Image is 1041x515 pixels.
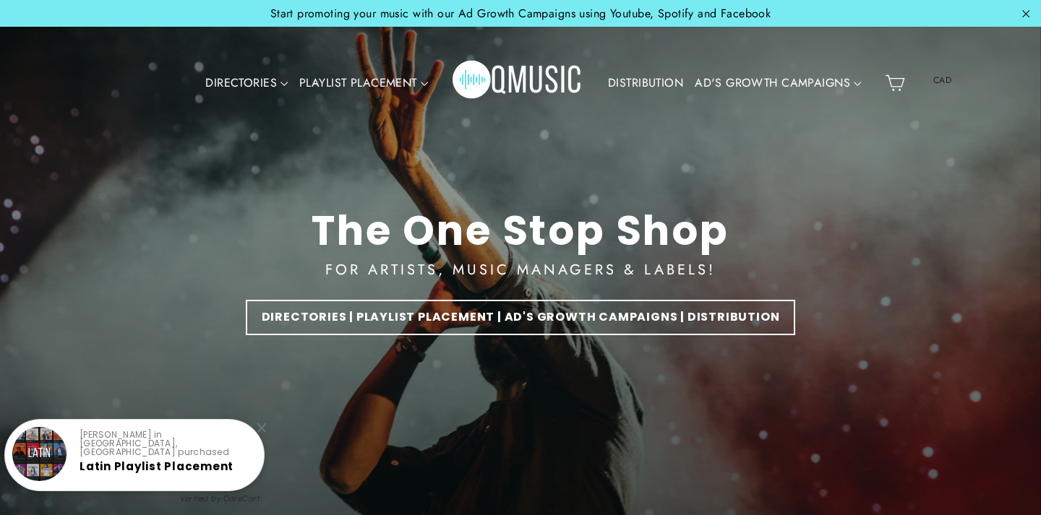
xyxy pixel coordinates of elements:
span: CAD [915,69,970,91]
div: The One Stop Shop [312,207,729,255]
a: DIRECTORIES | PLAYLIST PLACEMENT | AD'S GROWTH CAMPAIGNS | DISTRIBUTION [246,300,796,335]
div: Primary [157,41,880,126]
div: FOR ARTISTS, MUSIC MANAGERS & LABELS! [325,259,716,282]
p: [PERSON_NAME] in [GEOGRAPHIC_DATA], [GEOGRAPHIC_DATA] purchased [80,430,252,456]
img: Q Music Promotions [453,51,583,116]
a: DISTRIBUTION [602,66,689,100]
small: Verified by CareCart [180,493,261,505]
a: PLAYLIST PLACEMENT [294,66,434,100]
a: DIRECTORIES [200,66,294,100]
a: Latin Playlist Placement [80,459,234,474]
a: AD'S GROWTH CAMPAIGNS [689,66,867,100]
